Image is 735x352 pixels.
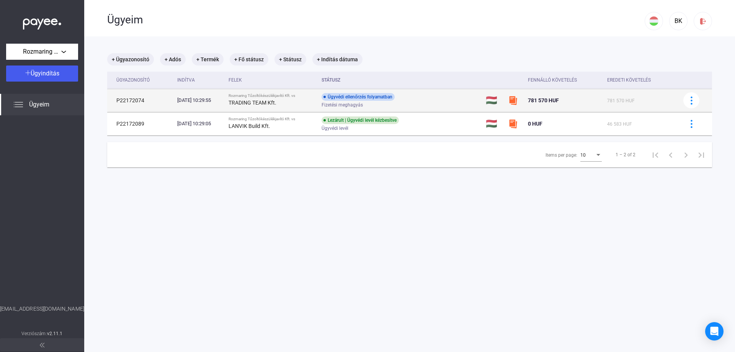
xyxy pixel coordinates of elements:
[107,13,645,26] div: Ügyeim
[107,89,174,112] td: P22172074
[663,147,678,162] button: Previous page
[177,120,222,128] div: [DATE] 10:29:05
[14,100,23,109] img: list.svg
[23,47,61,56] span: Rozmaring Tűzoltókészülékjavító Kft.
[508,96,518,105] img: szamlazzhu-mini
[580,152,586,158] span: 10
[192,53,224,65] mat-chip: + Termék
[607,75,674,85] div: Eredeti követelés
[229,100,276,106] strong: TRADING TEAM Kft.
[672,16,685,26] div: BK
[528,75,577,85] div: Fennálló követelés
[683,116,699,132] button: more-blue
[322,100,363,110] span: Fizetési meghagyás
[580,150,602,159] mat-select: Items per page:
[678,147,694,162] button: Next page
[528,75,601,85] div: Fennálló követelés
[107,112,174,135] td: P22172089
[312,53,363,65] mat-chip: + Indítás dátuma
[648,147,663,162] button: First page
[229,75,315,85] div: Felek
[29,100,49,109] span: Ügyeim
[6,44,78,60] button: Rozmaring Tűzoltókészülékjavító Kft.
[6,65,78,82] button: Ügyindítás
[699,17,707,25] img: logout-red
[683,92,699,108] button: more-blue
[177,75,195,85] div: Indítva
[688,120,696,128] img: more-blue
[40,343,44,347] img: arrow-double-left-grey.svg
[107,53,154,65] mat-chip: + Ügyazonosító
[483,89,505,112] td: 🇭🇺
[528,121,542,127] span: 0 HUF
[669,12,688,30] button: BK
[607,121,632,127] span: 46 583 HUF
[230,53,268,65] mat-chip: + Fő státusz
[23,14,61,30] img: white-payee-white-dot.svg
[694,12,712,30] button: logout-red
[229,75,242,85] div: Felek
[645,12,663,30] button: HU
[508,119,518,128] img: szamlazzhu-mini
[607,75,651,85] div: Eredeti követelés
[607,98,635,103] span: 781 570 HUF
[705,322,724,341] div: Open Intercom Messenger
[31,70,59,77] span: Ügyindítás
[274,53,306,65] mat-chip: + Státusz
[229,123,270,129] strong: LANVIK Build Kft.
[47,331,63,336] strong: v2.11.1
[116,75,171,85] div: Ügyazonosító
[177,75,222,85] div: Indítva
[546,151,577,160] div: Items per page:
[694,147,709,162] button: Last page
[322,116,399,124] div: Lezárult | Ügyvédi levél kézbesítve
[318,72,483,89] th: Státusz
[649,16,658,26] img: HU
[229,117,315,121] div: Rozmaring Tűzoltókészülékjavító Kft. vs
[688,97,696,105] img: more-blue
[616,150,635,159] div: 1 – 2 of 2
[322,93,395,101] div: Ügyvédi ellenőrzés folyamatban
[483,112,505,135] td: 🇭🇺
[177,97,222,104] div: [DATE] 10:29:55
[322,124,348,133] span: Ügyvédi levél
[116,75,150,85] div: Ügyazonosító
[25,70,31,75] img: plus-white.svg
[229,93,315,98] div: Rozmaring Tűzoltókészülékjavító Kft. vs
[160,53,186,65] mat-chip: + Adós
[528,97,559,103] span: 781 570 HUF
